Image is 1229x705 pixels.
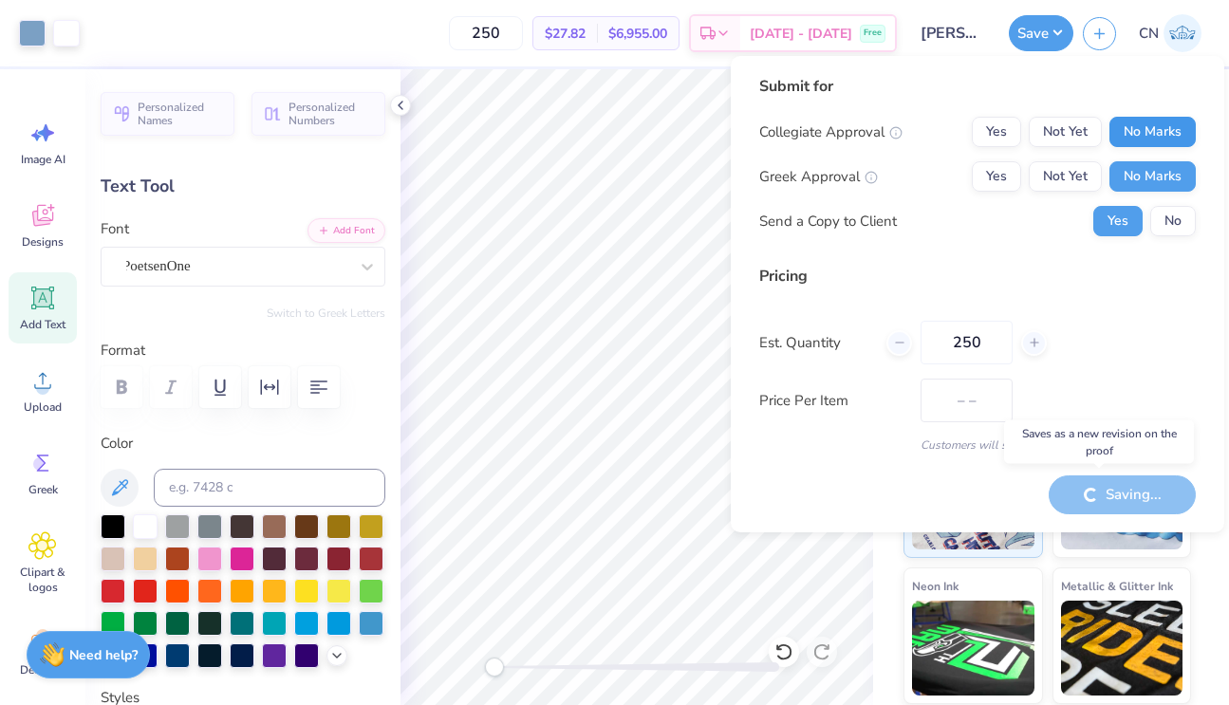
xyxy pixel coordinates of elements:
[1139,23,1159,45] span: CN
[101,218,129,240] label: Font
[20,317,65,332] span: Add Text
[101,340,385,362] label: Format
[1029,117,1102,147] button: Not Yet
[1029,161,1102,192] button: Not Yet
[1061,601,1183,696] img: Metallic & Glitter Ink
[759,390,906,412] label: Price Per Item
[1109,161,1196,192] button: No Marks
[759,75,1196,98] div: Submit for
[1009,15,1073,51] button: Save
[912,576,959,596] span: Neon Ink
[972,117,1021,147] button: Yes
[289,101,374,127] span: Personalized Numbers
[69,646,138,664] strong: Need help?
[972,161,1021,192] button: Yes
[1130,14,1210,52] a: CN
[1150,206,1196,236] button: No
[545,24,586,44] span: $27.82
[11,565,74,595] span: Clipart & logos
[449,16,523,50] input: – –
[485,658,504,677] div: Accessibility label
[921,321,1013,364] input: – –
[21,152,65,167] span: Image AI
[1093,206,1143,236] button: Yes
[101,174,385,199] div: Text Tool
[1004,420,1194,464] div: Saves as a new revision on the proof
[28,482,58,497] span: Greek
[138,101,223,127] span: Personalized Names
[101,433,385,455] label: Color
[24,399,62,415] span: Upload
[1061,576,1173,596] span: Metallic & Glitter Ink
[864,27,882,40] span: Free
[154,469,385,507] input: e.g. 7428 c
[101,92,234,136] button: Personalized Names
[22,234,64,250] span: Designs
[759,211,897,232] div: Send a Copy to Client
[251,92,385,136] button: Personalized Numbers
[20,662,65,677] span: Decorate
[267,306,385,321] button: Switch to Greek Letters
[912,601,1034,696] img: Neon Ink
[608,24,667,44] span: $6,955.00
[307,218,385,243] button: Add Font
[759,166,878,188] div: Greek Approval
[759,121,903,143] div: Collegiate Approval
[759,332,872,354] label: Est. Quantity
[1164,14,1201,52] img: Calleia Neal
[906,14,999,52] input: Untitled Design
[759,265,1196,288] div: Pricing
[1109,117,1196,147] button: No Marks
[759,436,1196,454] div: Customers will see this price on HQ.
[750,24,852,44] span: [DATE] - [DATE]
